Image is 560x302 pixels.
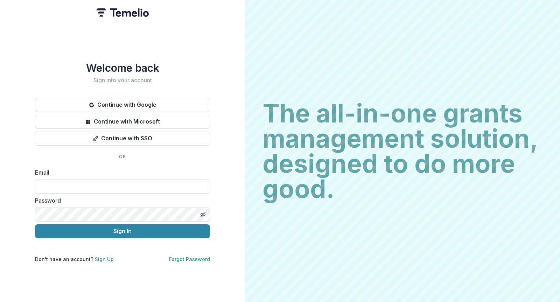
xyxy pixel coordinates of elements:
[35,224,210,238] button: Sign In
[95,256,114,262] a: Sign Up
[35,196,206,205] label: Password
[35,98,210,112] button: Continue with Google
[96,8,149,17] img: Temelio
[35,255,114,263] p: Don't have an account?
[35,168,206,177] label: Email
[35,115,210,129] button: Continue with Microsoft
[169,256,210,262] a: Forgot Password
[35,77,210,84] h2: Sign into your account
[35,132,210,146] button: Continue with SSO
[197,209,209,220] button: Toggle password visibility
[35,62,210,74] h1: Welcome back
